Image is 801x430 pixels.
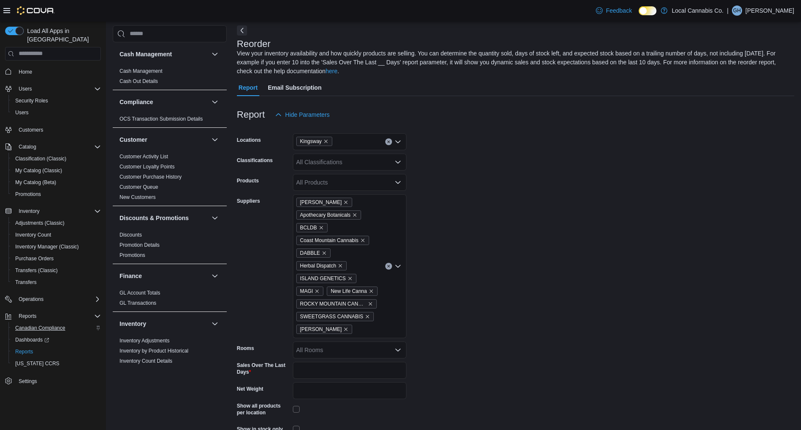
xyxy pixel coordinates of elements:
button: Security Roles [8,95,104,107]
button: Adjustments (Classic) [8,217,104,229]
span: Kingsway [300,137,322,146]
span: Purchase Orders [15,255,54,262]
button: Inventory [2,205,104,217]
span: Transfers (Classic) [15,267,58,274]
span: Transfers (Classic) [12,265,101,276]
a: Cash Management [120,68,162,74]
button: Cash Management [210,49,220,59]
a: Customer Loyalty Points [120,164,175,170]
span: My Catalog (Classic) [12,165,101,176]
label: Rooms [237,345,254,352]
button: Users [8,107,104,119]
button: Customer [210,135,220,145]
button: Transfers [8,276,104,288]
span: Classification (Classic) [15,155,67,162]
div: Finance [113,288,227,311]
a: Dashboards [12,335,53,345]
a: Transfers [12,277,40,287]
a: Discounts [120,232,142,238]
span: Coast Mountain Cannabis [300,236,359,245]
span: Dashboards [15,336,49,343]
span: Promotion Details [120,242,160,248]
span: Coast Mountain Cannabis [296,236,369,245]
a: Reports [12,347,36,357]
button: My Catalog (Beta) [8,176,104,188]
span: Inventory [15,206,101,216]
span: Discounts [120,232,142,238]
span: Herbal Dispatch [296,261,347,270]
p: [PERSON_NAME] [745,6,794,16]
span: SWEETGRASS CANNABIS [296,312,374,321]
a: My Catalog (Classic) [12,165,66,176]
h3: Finance [120,272,142,280]
a: Promotion Details [120,242,160,248]
button: My Catalog (Classic) [8,165,104,176]
button: Users [15,84,35,94]
span: Herbal Dispatch [300,262,336,270]
span: Users [15,84,101,94]
a: Home [15,67,36,77]
button: Remove ISLAND GENETICS from selection in this group [348,276,353,281]
button: Remove Coast Mountain Cannabis from selection in this group [360,238,365,243]
span: Report [239,79,258,96]
a: Promotions [120,252,145,258]
a: Adjustments (Classic) [12,218,68,228]
span: Home [15,66,101,77]
a: Customer Queue [120,184,158,190]
span: Inventory Count Details [120,358,172,364]
span: OCS Transaction Submission Details [120,116,203,122]
span: Inventory Manager (Classic) [15,243,79,250]
span: Load All Apps in [GEOGRAPHIC_DATA] [24,27,101,44]
span: MAGI [296,287,324,296]
span: MAGI [300,287,313,295]
span: My Catalog (Classic) [15,167,62,174]
a: Settings [15,376,40,386]
span: Adjustments (Classic) [12,218,101,228]
button: Reports [8,346,104,358]
a: Transfers (Classic) [12,265,61,276]
button: Open list of options [395,347,401,353]
span: ISLAND GENETICS [300,274,346,283]
h3: Customer [120,135,147,144]
span: New Life Canna [327,287,377,296]
button: Remove ROCKY MOUNTAIN CANNABIS from selection in this group [368,301,373,306]
span: ISLAND GENETICS [296,274,356,283]
span: Inventory Manager (Classic) [12,242,101,252]
h3: Inventory [120,320,146,328]
span: Purchase Orders [12,254,101,264]
button: Remove SWEETGRASS CANNABIS from selection in this group [365,314,370,319]
button: Inventory [210,319,220,329]
label: Suppliers [237,198,260,204]
span: DABBLE [296,248,331,258]
button: Inventory Manager (Classic) [8,241,104,253]
span: Apothecary Botanicals [296,210,361,220]
button: Operations [2,293,104,305]
span: Reports [15,348,33,355]
button: Classification (Classic) [8,153,104,165]
button: Compliance [120,98,208,106]
span: Settings [15,375,101,386]
span: ROCKY MOUNTAIN CANNABIS [300,300,366,308]
a: New Customers [120,194,156,200]
span: Cash Management [120,68,162,74]
button: Open list of options [395,138,401,145]
a: Cash Out Details [120,78,158,84]
a: GL Transactions [120,300,156,306]
button: Open list of options [395,159,401,165]
h3: Report [237,110,265,120]
p: | [727,6,729,16]
span: [PERSON_NAME] [300,198,342,207]
button: Home [2,66,104,78]
button: Purchase Orders [8,253,104,265]
button: Remove DABBLE from selection in this group [322,251,327,256]
span: Operations [19,296,44,303]
button: Clear input [385,138,392,145]
span: Users [15,109,28,116]
button: Inventory [15,206,43,216]
span: Canadian Compliance [12,323,101,333]
span: Feedback [606,6,632,15]
span: Apothecary Botanicals [300,211,350,219]
span: GH [733,6,741,16]
button: Open list of options [395,179,401,186]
